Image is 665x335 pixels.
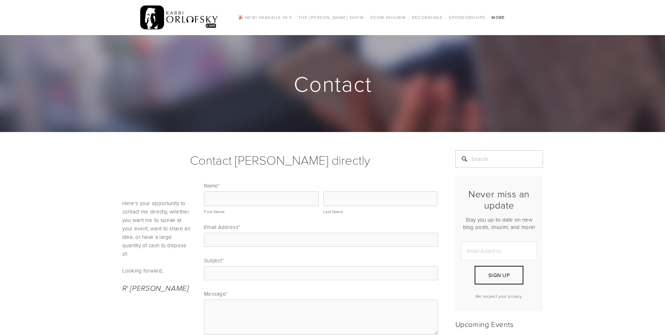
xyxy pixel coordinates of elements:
a: 🎉 NEW! Parasha in 5 [236,13,294,22]
label: Subject [204,257,438,264]
label: Message [204,290,438,297]
span: Sign Up [488,271,510,279]
input: Last Name [323,191,437,206]
span: / [488,14,489,20]
input: First Name [204,191,318,206]
a: Recordings [410,13,445,22]
em: R' [PERSON_NAME] [122,284,189,293]
span: / [366,14,368,20]
p: We respect your privacy. [461,293,537,299]
input: Search [455,150,543,168]
span: First Name [204,209,225,215]
p: Looking forward, [122,267,192,275]
button: Sign Up [475,266,523,284]
label: Email Address [204,223,438,231]
a: More [489,13,507,22]
p: Here's your opportunity to contact me directly, whether you want me to speak at your event, want ... [122,199,192,258]
input: Email Address [461,242,537,260]
h2: Upcoming Events [455,320,543,328]
legend: Name [204,182,220,189]
span: / [294,14,296,20]
p: Stay you up-to-date on new blog posts, shiurim, and more! [461,216,537,231]
a: The [PERSON_NAME] Show [296,13,366,22]
a: Zoom Shiurim [368,13,408,22]
h1: Contact [122,72,544,95]
span: / [408,14,410,20]
span: Last Name [323,209,343,215]
a: Sponsorships [447,13,487,22]
span: / [445,14,447,20]
h2: Never miss an update [461,188,537,211]
img: RabbiOrlofsky.com [140,4,218,31]
h1: Contact [PERSON_NAME] directly [122,150,438,169]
